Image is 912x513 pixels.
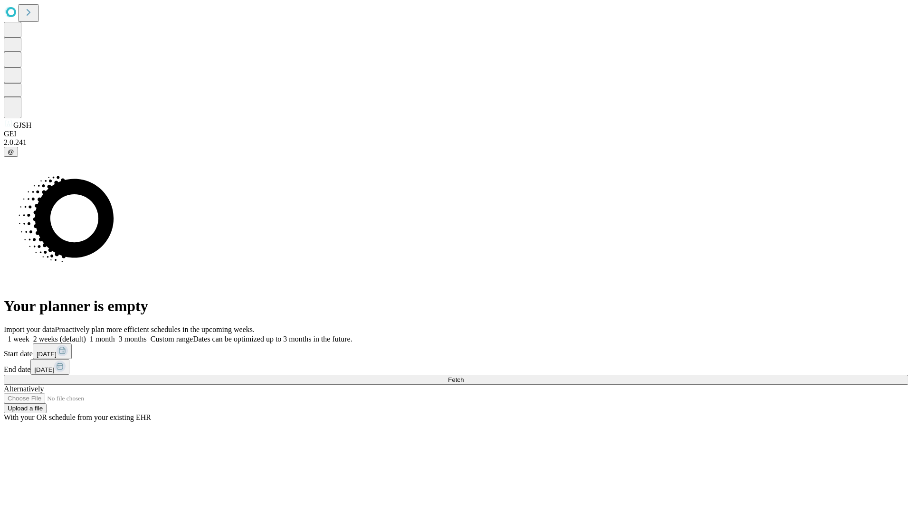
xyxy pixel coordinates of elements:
span: With your OR schedule from your existing EHR [4,413,151,421]
div: 2.0.241 [4,138,908,147]
button: [DATE] [30,359,69,375]
span: 3 months [119,335,147,343]
div: Start date [4,343,908,359]
button: @ [4,147,18,157]
span: 1 week [8,335,29,343]
span: [DATE] [34,366,54,373]
span: Proactively plan more efficient schedules in the upcoming weeks. [55,325,255,333]
span: 1 month [90,335,115,343]
button: Upload a file [4,403,47,413]
span: Import your data [4,325,55,333]
div: GEI [4,130,908,138]
span: Fetch [448,376,464,383]
span: @ [8,148,14,155]
button: Fetch [4,375,908,385]
span: 2 weeks (default) [33,335,86,343]
span: Alternatively [4,385,44,393]
span: Custom range [151,335,193,343]
span: Dates can be optimized up to 3 months in the future. [193,335,352,343]
span: GJSH [13,121,31,129]
div: End date [4,359,908,375]
h1: Your planner is empty [4,297,908,315]
button: [DATE] [33,343,72,359]
span: [DATE] [37,351,57,358]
